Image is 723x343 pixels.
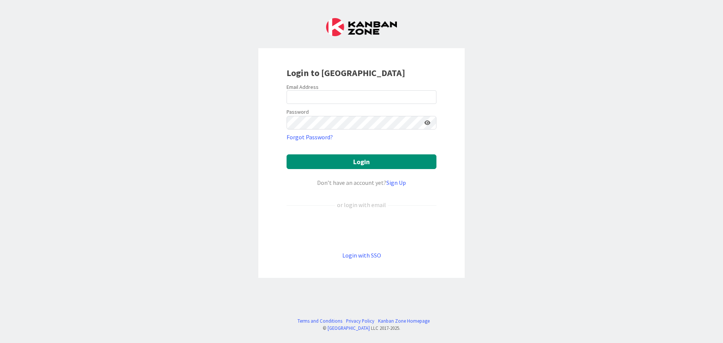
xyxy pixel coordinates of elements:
a: Kanban Zone Homepage [378,317,430,325]
a: Privacy Policy [346,317,374,325]
label: Email Address [287,84,319,90]
iframe: Sign in with Google Button [283,222,440,238]
img: Kanban Zone [326,18,397,36]
div: or login with email [335,200,388,209]
a: Forgot Password? [287,133,333,142]
div: © LLC 2017- 2025 . [294,325,430,332]
button: Login [287,154,436,169]
b: Login to [GEOGRAPHIC_DATA] [287,67,405,79]
div: Don’t have an account yet? [287,178,436,187]
label: Password [287,108,309,116]
a: Terms and Conditions [297,317,342,325]
a: Sign Up [386,179,406,186]
a: Login with SSO [342,252,381,259]
a: [GEOGRAPHIC_DATA] [328,325,370,331]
